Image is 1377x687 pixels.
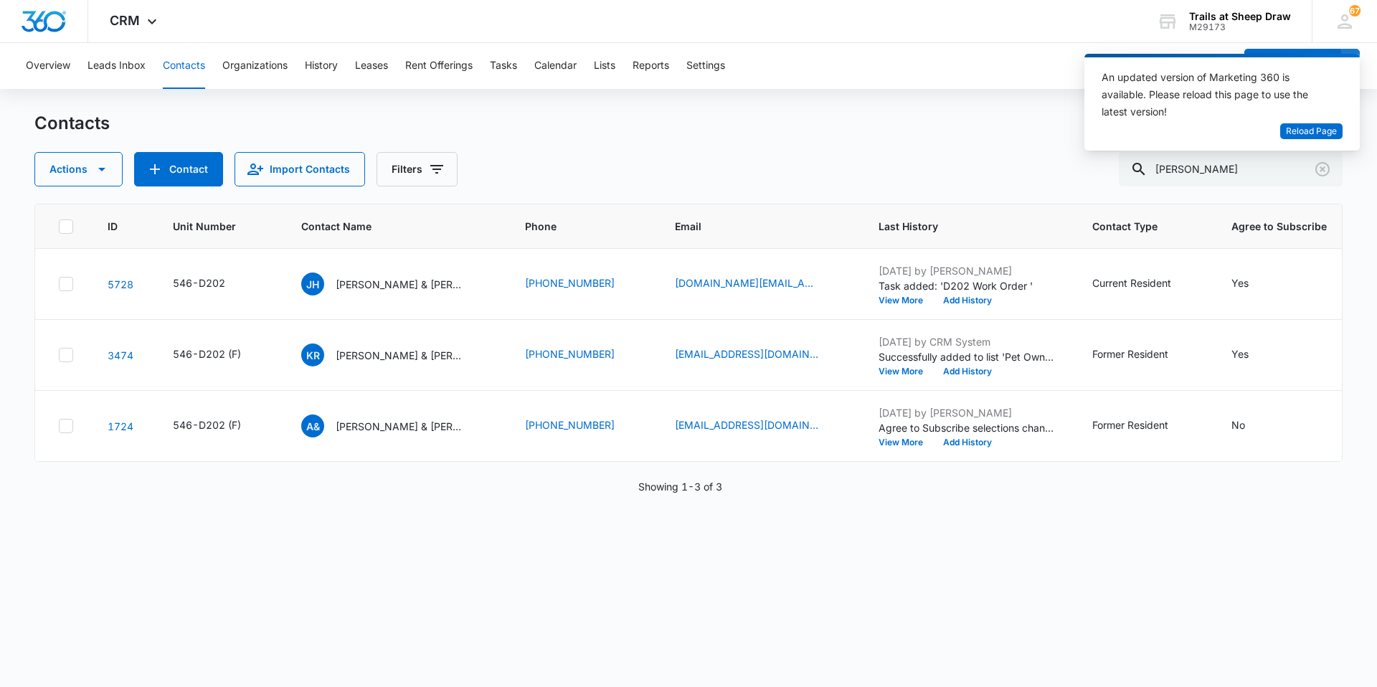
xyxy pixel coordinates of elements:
button: Leases [355,43,388,89]
span: ID [108,219,118,234]
div: Yes [1231,346,1249,361]
div: Current Resident [1092,275,1171,290]
span: A& [301,414,324,437]
button: Rent Offerings [405,43,473,89]
button: View More [879,367,933,376]
div: Contact Type - Former Resident - Select to Edit Field [1092,417,1194,435]
a: [EMAIL_ADDRESS][DOMAIN_NAME] [675,346,818,361]
button: Import Contacts [235,152,365,186]
a: Navigate to contact details page for Josh Hughes & Kayla Lee [108,278,133,290]
button: Organizations [222,43,288,89]
a: [EMAIL_ADDRESS][DOMAIN_NAME] [675,417,818,432]
button: Lists [594,43,615,89]
button: Reports [633,43,669,89]
div: Agree to Subscribe - No - Select to Edit Field [1231,417,1271,435]
div: Email - kenyaramirez021@icloud.com - Select to Edit Field [675,346,844,364]
button: View More [879,296,933,305]
div: 546-D202 [173,275,225,290]
button: Settings [686,43,725,89]
span: Unit Number [173,219,267,234]
span: CRM [110,13,140,28]
button: Add History [933,367,1002,376]
p: Successfully added to list 'Pet Owners'. [879,349,1058,364]
div: account id [1189,22,1291,32]
div: Contact Name - Kenya Ramirez & Ricardo Cazares Figueroa - Select to Edit Field [301,343,491,366]
a: [DOMAIN_NAME][EMAIL_ADDRESS][DOMAIN_NAME] [675,275,818,290]
p: [PERSON_NAME] & [PERSON_NAME] [336,277,465,292]
button: Filters [377,152,458,186]
button: Contacts [163,43,205,89]
button: Overview [26,43,70,89]
button: Tasks [490,43,517,89]
button: History [305,43,338,89]
div: Former Resident [1092,417,1168,432]
input: Search Contacts [1119,152,1343,186]
span: Reload Page [1286,125,1337,138]
a: [PHONE_NUMBER] [525,417,615,432]
div: Contact Name - Josh Hughes & Kayla Lee - Select to Edit Field [301,273,491,295]
div: Agree to Subscribe - Yes - Select to Edit Field [1231,275,1274,293]
button: Add History [933,438,1002,447]
p: [PERSON_NAME] & [PERSON_NAME] [336,348,465,363]
span: 67 [1349,5,1361,16]
button: Actions [34,152,123,186]
h1: Contacts [34,113,110,134]
div: Phone - (970) 356-3732 - Select to Edit Field [525,417,640,435]
div: Email - j.hughes@protonmail.com - Select to Edit Field [675,275,844,293]
a: [PHONE_NUMBER] [525,346,615,361]
div: Contact Type - Current Resident - Select to Edit Field [1092,275,1197,293]
div: Unit Number - 546-D202 - Select to Edit Field [173,275,251,293]
button: Add Contact [1244,49,1341,83]
div: Contact Type - Former Resident - Select to Edit Field [1092,346,1194,364]
p: Task added: 'D202 Work Order ' [879,278,1058,293]
span: Email [675,219,823,234]
div: Former Resident [1092,346,1168,361]
p: [DATE] by [PERSON_NAME] [879,263,1058,278]
div: 546-D202 (F) [173,417,241,432]
a: Navigate to contact details page for Kenya Ramirez & Ricardo Cazares Figueroa [108,349,133,361]
div: Phone - (859) 556-4964 - Select to Edit Field [525,275,640,293]
div: Unit Number - 546-D202 (F) - Select to Edit Field [173,346,267,364]
button: Add Contact [134,152,223,186]
button: Add History [933,296,1002,305]
p: [DATE] by [PERSON_NAME] [879,405,1058,420]
p: Agree to Subscribe selections changed; Yes was removed and No was added. [879,420,1058,435]
span: Contact Name [301,219,470,234]
button: Calendar [534,43,577,89]
span: Contact Type [1092,219,1176,234]
a: Navigate to contact details page for Arnulfo & Gonzalo Quiroz Martha Ortiz [108,420,133,432]
div: Yes [1231,275,1249,290]
div: Email - qvictoria75@yahoo.com - Select to Edit Field [675,417,844,435]
p: [PERSON_NAME] & [PERSON_NAME] [PERSON_NAME] [336,419,465,434]
div: Phone - (970) 815-1928 - Select to Edit Field [525,346,640,364]
div: notifications count [1349,5,1361,16]
span: KR [301,343,324,366]
button: Reload Page [1280,123,1343,140]
div: 546-D202 (F) [173,346,241,361]
span: Last History [879,219,1037,234]
div: Unit Number - 546-D202 (F) - Select to Edit Field [173,417,267,435]
div: No [1231,417,1245,432]
button: Leads Inbox [87,43,146,89]
div: Contact Name - Arnulfo & Gonzalo Quiroz Martha Ortiz - Select to Edit Field [301,414,491,437]
a: [PHONE_NUMBER] [525,275,615,290]
p: [DATE] by CRM System [879,334,1058,349]
span: Agree to Subscribe [1231,219,1327,234]
button: Clear [1311,158,1334,181]
span: JH [301,273,324,295]
div: Agree to Subscribe - Yes - Select to Edit Field [1231,346,1274,364]
div: account name [1189,11,1291,22]
button: View More [879,438,933,447]
span: Phone [525,219,620,234]
div: An updated version of Marketing 360 is available. Please reload this page to use the latest version! [1102,69,1325,120]
p: Showing 1-3 of 3 [638,479,722,494]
